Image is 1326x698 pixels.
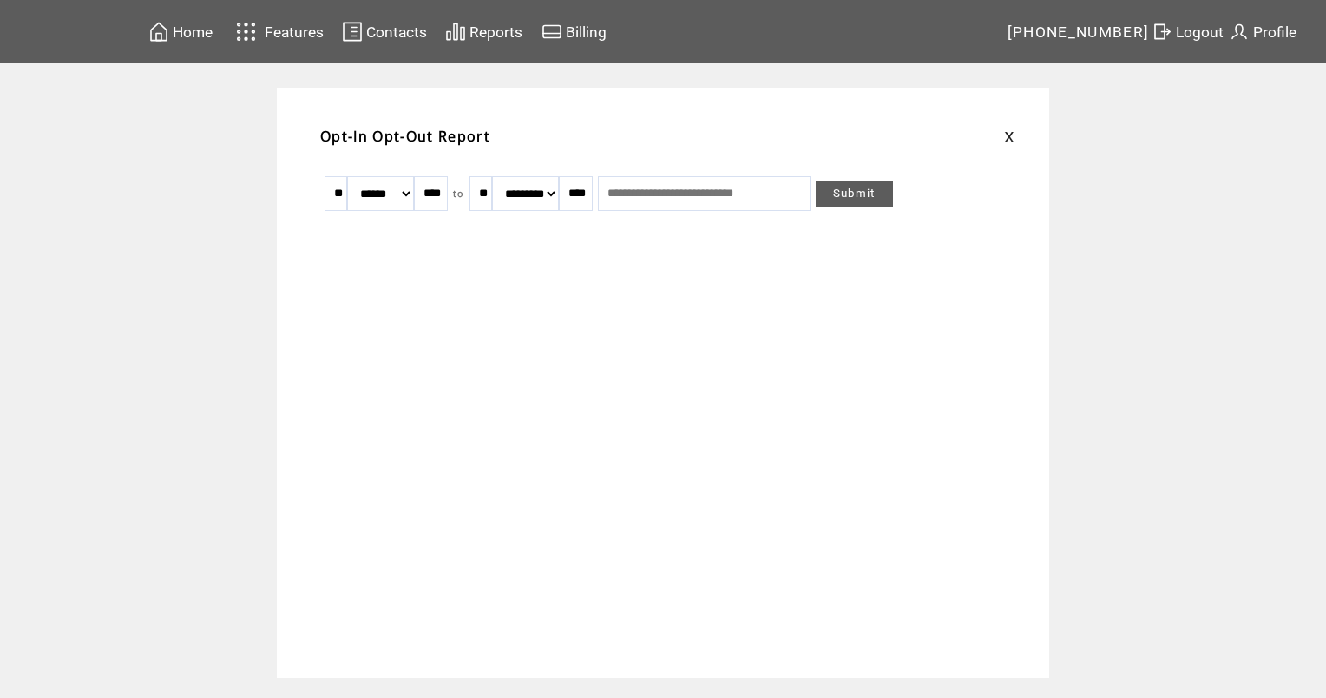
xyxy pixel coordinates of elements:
span: Reports [469,23,522,41]
a: Features [228,15,326,49]
a: Contacts [339,18,430,45]
a: Submit [816,181,893,207]
span: Profile [1253,23,1296,41]
span: Home [173,23,213,41]
a: Reports [443,18,525,45]
span: Billing [566,23,607,41]
img: exit.svg [1152,21,1172,43]
img: contacts.svg [342,21,363,43]
span: Logout [1176,23,1224,41]
span: Contacts [366,23,427,41]
img: creidtcard.svg [542,21,562,43]
a: Profile [1226,18,1299,45]
a: Home [146,18,215,45]
img: profile.svg [1229,21,1250,43]
a: Billing [539,18,609,45]
span: Opt-In Opt-Out Report [320,127,490,146]
span: Features [265,23,324,41]
span: [PHONE_NUMBER] [1008,23,1150,41]
img: features.svg [231,17,261,46]
img: chart.svg [445,21,466,43]
span: to [453,188,464,200]
img: home.svg [148,21,169,43]
a: Logout [1149,18,1226,45]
